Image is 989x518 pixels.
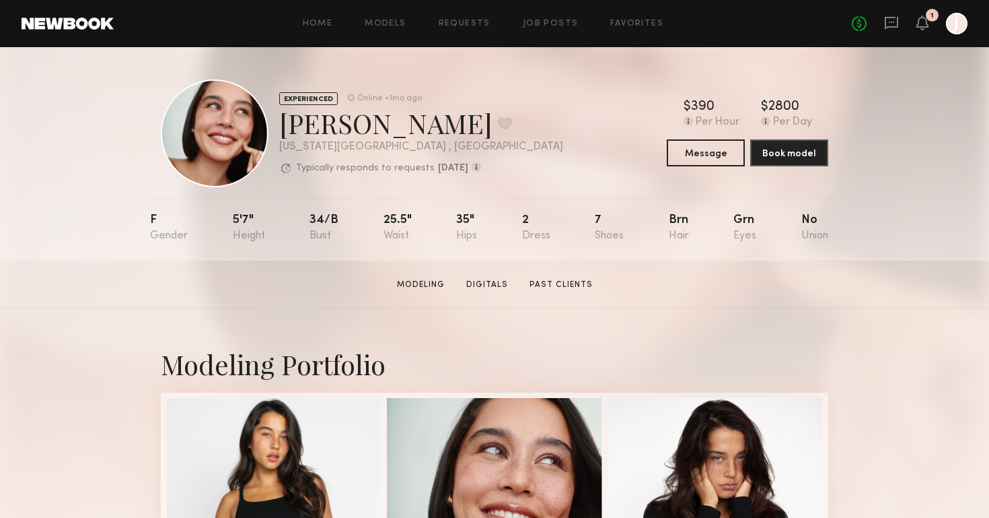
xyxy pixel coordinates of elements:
[309,214,338,242] div: 34/b
[522,214,550,242] div: 2
[523,20,579,28] a: Job Posts
[233,214,265,242] div: 5'7"
[930,12,934,20] div: 1
[357,94,422,103] div: Online +1mo ago
[303,20,333,28] a: Home
[946,13,967,34] a: J
[279,105,563,141] div: [PERSON_NAME]
[696,117,739,129] div: Per Hour
[595,214,624,242] div: 7
[524,279,598,291] a: Past Clients
[296,164,435,173] p: Typically responds to requests
[773,117,812,129] div: Per Day
[279,92,338,105] div: EXPERIENCED
[669,214,689,242] div: Brn
[750,139,828,166] button: Book model
[456,214,477,242] div: 35"
[439,20,490,28] a: Requests
[461,279,513,291] a: Digitals
[691,100,715,114] div: 390
[684,100,691,114] div: $
[383,214,412,242] div: 25.5"
[365,20,406,28] a: Models
[610,20,663,28] a: Favorites
[438,164,468,173] b: [DATE]
[667,139,745,166] button: Message
[768,100,799,114] div: 2800
[392,279,450,291] a: Modeling
[279,141,563,153] div: [US_STATE][GEOGRAPHIC_DATA] , [GEOGRAPHIC_DATA]
[801,214,828,242] div: No
[761,100,768,114] div: $
[733,214,756,242] div: Grn
[150,214,188,242] div: F
[161,346,828,382] div: Modeling Portfolio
